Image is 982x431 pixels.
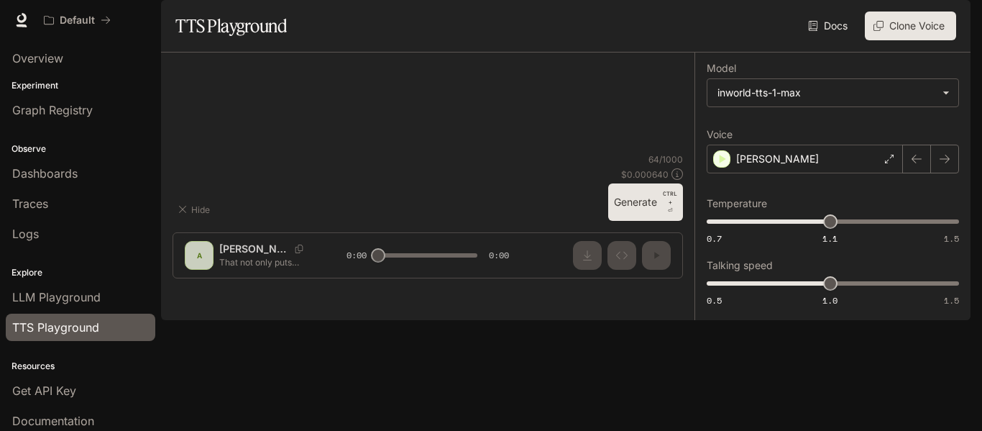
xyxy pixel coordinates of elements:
h1: TTS Playground [175,12,287,40]
p: ⏎ [663,189,677,215]
p: $ 0.000640 [621,168,669,181]
span: 0.5 [707,294,722,307]
button: GenerateCTRL +⏎ [608,183,683,221]
span: 1.5 [944,232,959,245]
p: Talking speed [707,260,773,271]
p: 64 / 1000 [648,153,683,165]
p: [PERSON_NAME] [736,152,819,166]
span: 1.1 [822,232,838,245]
button: All workspaces [37,6,117,35]
p: CTRL + [663,189,677,207]
div: inworld-tts-1-max [717,86,935,100]
button: Hide [173,198,219,221]
span: 0.7 [707,232,722,245]
p: Temperature [707,199,767,209]
p: Voice [707,130,733,140]
span: 1.5 [944,294,959,307]
span: 1.0 [822,294,838,307]
p: Model [707,63,736,73]
div: inworld-tts-1-max [707,79,958,106]
a: Docs [805,12,853,40]
button: Clone Voice [865,12,956,40]
p: Default [60,14,95,27]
